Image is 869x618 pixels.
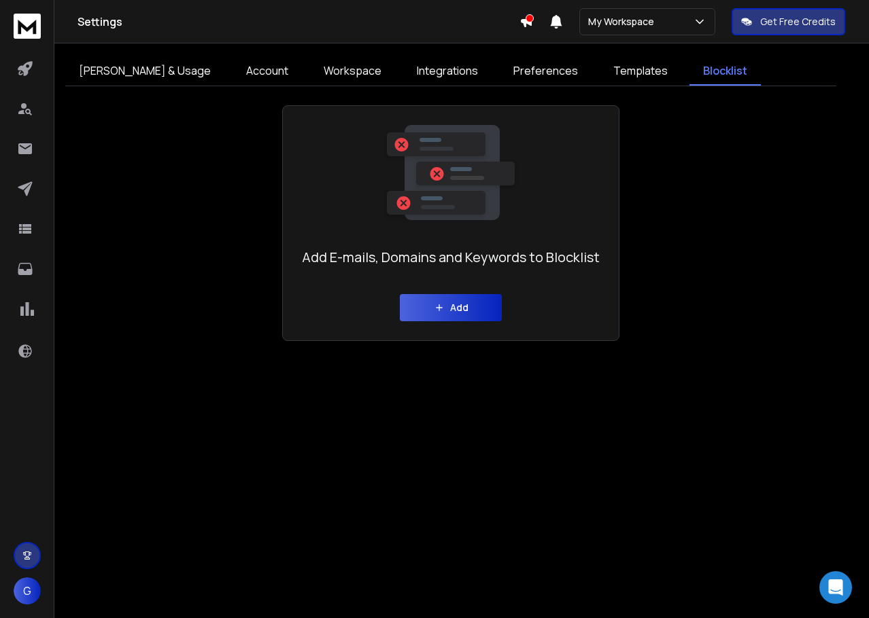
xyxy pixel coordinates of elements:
[65,57,224,86] a: [PERSON_NAME] & Usage
[14,577,41,604] button: G
[588,15,660,29] p: My Workspace
[500,57,592,86] a: Preferences
[600,57,681,86] a: Templates
[383,125,519,221] img: image
[233,57,302,86] a: Account
[78,14,519,30] h1: Settings
[302,248,600,267] h1: Add E-mails, Domains and Keywords to Blocklist
[14,14,41,39] img: logo
[403,57,492,86] a: Integrations
[760,15,836,29] p: Get Free Credits
[819,571,852,604] div: Open Intercom Messenger
[310,57,395,86] a: Workspace
[689,57,761,86] a: Blocklist
[400,294,502,321] button: Add
[450,301,468,314] p: Add
[732,8,845,35] button: Get Free Credits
